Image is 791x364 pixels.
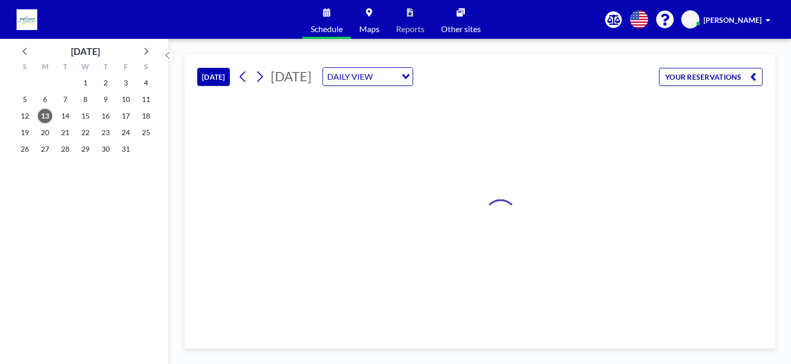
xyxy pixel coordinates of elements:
[311,25,343,33] span: Schedule
[139,76,153,90] span: Saturday, October 4, 2025
[18,142,32,156] span: Sunday, October 26, 2025
[359,25,379,33] span: Maps
[136,61,156,75] div: S
[78,76,93,90] span: Wednesday, October 1, 2025
[119,125,133,140] span: Friday, October 24, 2025
[38,109,52,123] span: Monday, October 13, 2025
[139,125,153,140] span: Saturday, October 25, 2025
[38,92,52,107] span: Monday, October 6, 2025
[18,125,32,140] span: Sunday, October 19, 2025
[139,92,153,107] span: Saturday, October 11, 2025
[115,61,136,75] div: F
[95,61,115,75] div: T
[58,109,72,123] span: Tuesday, October 14, 2025
[684,15,697,24] span: AW
[271,68,312,84] span: [DATE]
[98,109,113,123] span: Thursday, October 16, 2025
[58,125,72,140] span: Tuesday, October 21, 2025
[396,25,424,33] span: Reports
[119,142,133,156] span: Friday, October 31, 2025
[38,125,52,140] span: Monday, October 20, 2025
[18,92,32,107] span: Sunday, October 5, 2025
[17,9,37,30] img: organization-logo
[55,61,76,75] div: T
[76,61,96,75] div: W
[18,109,32,123] span: Sunday, October 12, 2025
[78,125,93,140] span: Wednesday, October 22, 2025
[441,25,481,33] span: Other sites
[376,70,395,83] input: Search for option
[78,92,93,107] span: Wednesday, October 8, 2025
[78,142,93,156] span: Wednesday, October 29, 2025
[58,92,72,107] span: Tuesday, October 7, 2025
[197,68,230,86] button: [DATE]
[119,92,133,107] span: Friday, October 10, 2025
[35,61,55,75] div: M
[98,92,113,107] span: Thursday, October 9, 2025
[98,125,113,140] span: Thursday, October 23, 2025
[98,76,113,90] span: Thursday, October 2, 2025
[119,76,133,90] span: Friday, October 3, 2025
[325,70,375,83] span: DAILY VIEW
[71,44,100,59] div: [DATE]
[659,68,763,86] button: YOUR RESERVATIONS
[139,109,153,123] span: Saturday, October 18, 2025
[15,61,35,75] div: S
[78,109,93,123] span: Wednesday, October 15, 2025
[58,142,72,156] span: Tuesday, October 28, 2025
[704,16,761,24] span: [PERSON_NAME]
[119,109,133,123] span: Friday, October 17, 2025
[98,142,113,156] span: Thursday, October 30, 2025
[38,142,52,156] span: Monday, October 27, 2025
[323,68,413,85] div: Search for option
